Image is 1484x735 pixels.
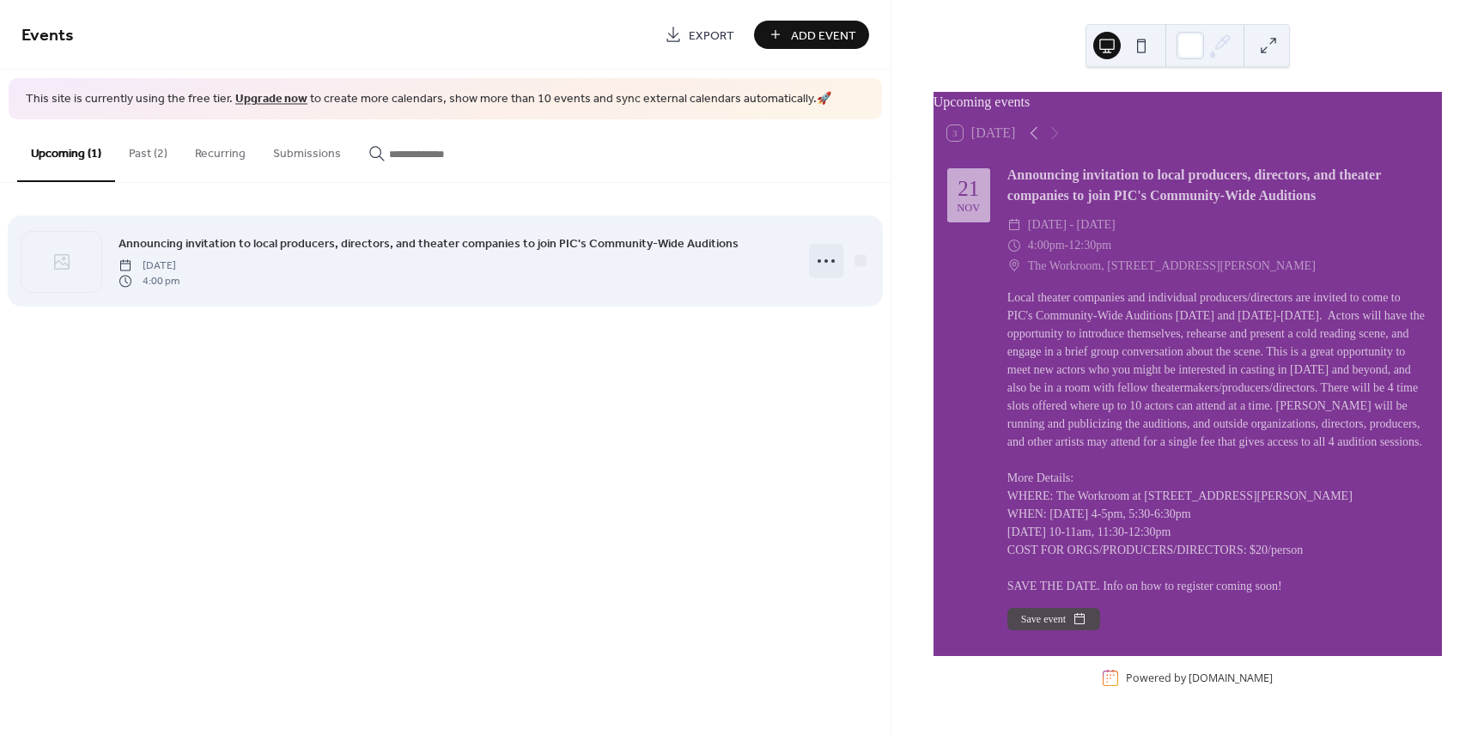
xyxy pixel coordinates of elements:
[259,119,355,180] button: Submissions
[119,234,739,253] a: Announcing invitation to local producers, directors, and theater companies to join PIC's Communit...
[1028,215,1116,235] span: [DATE] - [DATE]
[115,119,181,180] button: Past (2)
[1007,235,1021,256] div: ​
[1007,256,1021,276] div: ​
[1126,671,1273,685] div: Powered by
[1068,235,1111,256] span: 12:30pm
[26,91,831,108] span: This site is currently using the free tier. to create more calendars, show more than 10 events an...
[791,27,856,45] span: Add Event
[1065,235,1069,256] span: -
[1007,608,1100,630] button: Save event
[689,27,734,45] span: Export
[754,21,869,49] button: Add Event
[17,119,115,182] button: Upcoming (1)
[181,119,259,180] button: Recurring
[119,258,179,273] span: [DATE]
[119,274,179,289] span: 4:00 pm
[652,21,747,49] a: Export
[1028,256,1316,276] span: The Workroom, [STREET_ADDRESS][PERSON_NAME]
[957,203,980,214] div: Nov
[958,178,979,199] div: 21
[1007,165,1428,206] div: Announcing invitation to local producers, directors, and theater companies to join PIC's Communit...
[934,92,1442,112] div: Upcoming events
[119,234,739,252] span: Announcing invitation to local producers, directors, and theater companies to join PIC's Communit...
[1007,215,1021,235] div: ​
[235,88,307,111] a: Upgrade now
[1189,671,1273,685] a: [DOMAIN_NAME]
[1007,289,1428,595] div: Local theater companies and individual producers/directors are invited to come to PIC's Community...
[1028,235,1065,256] span: 4:00pm
[21,19,74,52] span: Events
